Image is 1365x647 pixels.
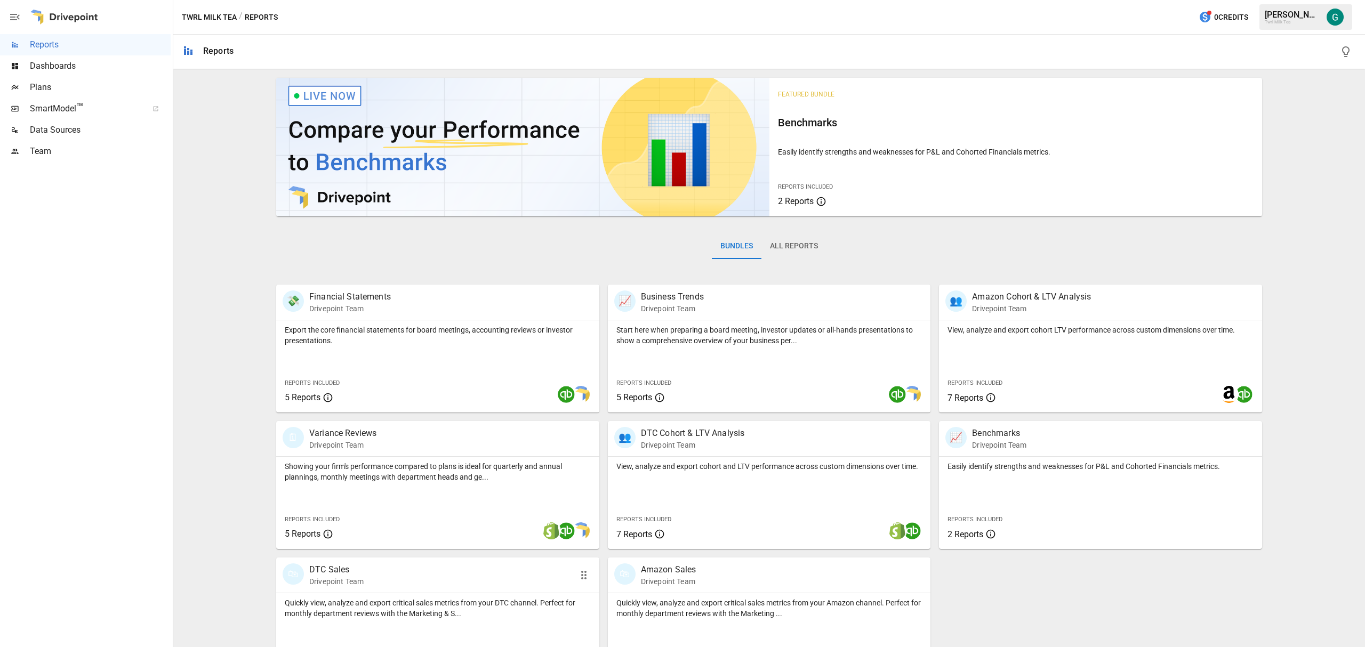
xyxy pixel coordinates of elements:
[972,427,1026,440] p: Benchmarks
[285,597,591,619] p: Quickly view, analyze and export critical sales metrics from your DTC channel. Perfect for monthl...
[239,11,243,24] div: /
[285,379,340,386] span: Reports Included
[203,46,234,56] div: Reports
[285,529,320,539] span: 5 Reports
[30,102,141,115] span: SmartModel
[614,427,636,448] div: 👥
[889,522,906,539] img: shopify
[1327,9,1344,26] img: Gordon Hagedorn
[30,81,171,94] span: Plans
[309,290,391,303] p: Financial Statements
[309,303,391,314] p: Drivepoint Team
[778,196,814,206] span: 2 Reports
[616,325,922,346] p: Start here when preparing a board meeting, investor updates or all-hands presentations to show a ...
[972,440,1026,450] p: Drivepoint Team
[309,563,364,576] p: DTC Sales
[778,91,834,98] span: Featured Bundle
[641,563,696,576] p: Amazon Sales
[543,522,560,539] img: shopify
[614,290,636,312] div: 📈
[1214,11,1248,24] span: 0 Credits
[182,11,237,24] button: Twrl Milk Tea
[948,461,1254,472] p: Easily identify strengths and weaknesses for P&L and Cohorted Financials metrics.
[778,183,833,190] span: Reports Included
[30,38,171,51] span: Reports
[309,576,364,587] p: Drivepoint Team
[948,379,1002,386] span: Reports Included
[30,124,171,136] span: Data Sources
[1235,386,1252,403] img: quickbooks
[641,427,745,440] p: DTC Cohort & LTV Analysis
[616,392,652,402] span: 5 Reports
[948,529,983,539] span: 2 Reports
[641,303,704,314] p: Drivepoint Team
[616,379,671,386] span: Reports Included
[285,325,591,346] p: Export the core financial statements for board meetings, accounting reviews or investor presentat...
[573,386,590,403] img: smart model
[558,386,575,403] img: quickbooks
[641,576,696,587] p: Drivepoint Team
[283,427,304,448] div: 🗓
[616,461,922,472] p: View, analyze and export cohort and LTV performance across custom dimensions over time.
[945,427,967,448] div: 📈
[558,522,575,539] img: quickbooks
[573,522,590,539] img: smart model
[948,325,1254,335] p: View, analyze and export cohort LTV performance across custom dimensions over time.
[283,563,304,585] div: 🛍
[309,427,376,440] p: Variance Reviews
[972,290,1091,303] p: Amazon Cohort & LTV Analysis
[616,529,652,539] span: 7 Reports
[1221,386,1238,403] img: amazon
[712,233,761,259] button: Bundles
[948,516,1002,523] span: Reports Included
[889,386,906,403] img: quickbooks
[285,461,591,482] p: Showing your firm's performance compared to plans is ideal for quarterly and annual plannings, mo...
[1320,2,1350,32] button: Gordon Hagedorn
[1194,7,1252,27] button: 0Credits
[276,78,769,216] img: video thumbnail
[616,516,671,523] span: Reports Included
[641,440,745,450] p: Drivepoint Team
[904,522,921,539] img: quickbooks
[309,440,376,450] p: Drivepoint Team
[283,290,304,312] div: 💸
[30,60,171,72] span: Dashboards
[904,386,921,403] img: smart model
[1265,10,1320,20] div: [PERSON_NAME]
[761,233,826,259] button: All Reports
[1265,20,1320,25] div: Twrl Milk Tea
[285,392,320,402] span: 5 Reports
[76,101,84,114] span: ™
[778,147,1254,157] p: Easily identify strengths and weaknesses for P&L and Cohorted Financials metrics.
[945,290,967,312] div: 👥
[972,303,1091,314] p: Drivepoint Team
[616,597,922,619] p: Quickly view, analyze and export critical sales metrics from your Amazon channel. Perfect for mon...
[285,516,340,523] span: Reports Included
[30,145,171,158] span: Team
[778,114,1254,131] h6: Benchmarks
[641,290,704,303] p: Business Trends
[948,393,983,403] span: 7 Reports
[614,563,636,585] div: 🛍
